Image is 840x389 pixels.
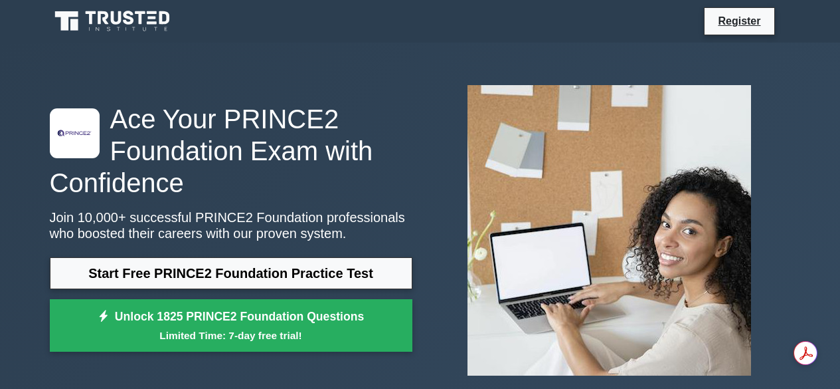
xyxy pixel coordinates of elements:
a: Start Free PRINCE2 Foundation Practice Test [50,257,412,289]
p: Join 10,000+ successful PRINCE2 Foundation professionals who boosted their careers with our prove... [50,209,412,241]
small: Limited Time: 7-day free trial! [66,328,396,343]
a: Unlock 1825 PRINCE2 Foundation QuestionsLimited Time: 7-day free trial! [50,299,412,352]
a: Register [710,13,768,29]
h1: Ace Your PRINCE2 Foundation Exam with Confidence [50,103,412,199]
